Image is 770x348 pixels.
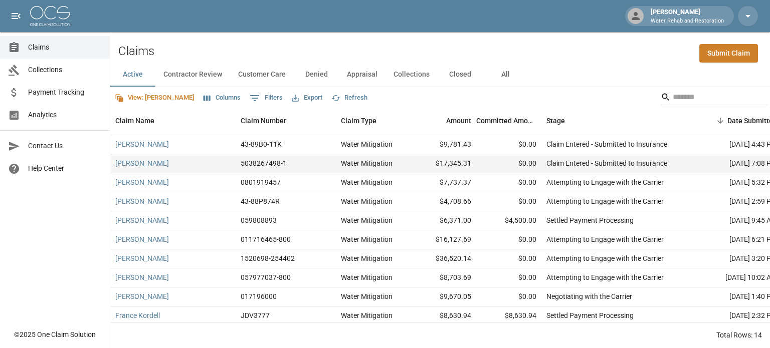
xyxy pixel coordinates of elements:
div: Water Mitigation [341,234,393,244]
div: Stage [546,107,565,135]
div: Claim Entered - Submitted to Insurance [546,139,667,149]
button: Refresh [329,90,370,106]
button: Export [289,90,325,106]
a: [PERSON_NAME] [115,177,169,187]
div: Claim Name [110,107,236,135]
div: Claim Type [336,107,411,135]
a: [PERSON_NAME] [115,196,169,206]
span: Analytics [28,110,102,120]
div: Committed Amount [476,107,541,135]
div: 5038267498-1 [241,158,287,168]
div: Amount [446,107,471,135]
div: Attempting to Engage with the Carrier [546,272,664,282]
div: Stage [541,107,692,135]
a: [PERSON_NAME] [115,291,169,301]
div: Attempting to Engage with the Carrier [546,196,664,206]
div: Settled Payment Processing [546,215,634,225]
div: $9,781.43 [411,135,476,154]
span: Collections [28,65,102,75]
button: All [483,63,528,87]
div: $17,345.31 [411,154,476,173]
div: $0.00 [476,192,541,211]
a: [PERSON_NAME] [115,272,169,282]
img: ocs-logo-white-transparent.png [30,6,70,26]
a: [PERSON_NAME] [115,234,169,244]
div: [PERSON_NAME] [647,7,728,25]
div: Claim Number [241,107,286,135]
div: $0.00 [476,230,541,249]
div: $16,127.69 [411,230,476,249]
div: Water Mitigation [341,215,393,225]
div: Claim Type [341,107,376,135]
div: Water Mitigation [341,310,393,320]
div: Water Mitigation [341,253,393,263]
div: 1520698-254402 [241,253,295,263]
div: Attempting to Engage with the Carrier [546,234,664,244]
div: JDV3777 [241,310,270,320]
div: 057977037-800 [241,272,291,282]
button: Appraisal [339,63,386,87]
div: Committed Amount [476,107,536,135]
div: Attempting to Engage with the Carrier [546,253,664,263]
button: Sort [713,114,727,128]
div: $4,500.00 [476,211,541,230]
button: open drawer [6,6,26,26]
div: 011716465-800 [241,234,291,244]
button: Customer Care [230,63,294,87]
div: Claim Entered - Submitted to Insurance [546,158,667,168]
div: $0.00 [476,154,541,173]
a: France Kordell [115,310,160,320]
span: Contact Us [28,141,102,151]
button: Collections [386,63,438,87]
div: $8,630.94 [476,306,541,325]
div: 059808893 [241,215,277,225]
div: 0801919457 [241,177,281,187]
div: $9,670.05 [411,287,476,306]
button: Show filters [247,90,285,106]
div: $0.00 [476,249,541,268]
a: [PERSON_NAME] [115,158,169,168]
div: Negotiating with the Carrier [546,291,632,301]
div: Settled Payment Processing [546,310,634,320]
div: 43-89B0-11K [241,139,282,149]
div: Water Mitigation [341,272,393,282]
a: Submit Claim [699,44,758,63]
div: $0.00 [476,135,541,154]
div: Water Mitigation [341,158,393,168]
div: $6,371.00 [411,211,476,230]
div: dynamic tabs [110,63,770,87]
button: Denied [294,63,339,87]
a: [PERSON_NAME] [115,215,169,225]
div: $8,703.69 [411,268,476,287]
div: Water Mitigation [341,291,393,301]
button: Select columns [201,90,243,106]
button: Contractor Review [155,63,230,87]
button: View: [PERSON_NAME] [112,90,197,106]
div: $0.00 [476,268,541,287]
button: Active [110,63,155,87]
div: Amount [411,107,476,135]
p: Water Rehab and Restoration [651,17,724,26]
div: $7,737.37 [411,173,476,192]
div: Water Mitigation [341,139,393,149]
div: 43-88P874R [241,196,280,206]
button: Closed [438,63,483,87]
div: © 2025 One Claim Solution [14,329,96,339]
div: Claim Number [236,107,336,135]
a: [PERSON_NAME] [115,253,169,263]
div: $0.00 [476,173,541,192]
div: $36,520.14 [411,249,476,268]
a: [PERSON_NAME] [115,139,169,149]
div: Search [661,89,768,107]
div: Attempting to Engage with the Carrier [546,177,664,187]
div: $8,630.94 [411,306,476,325]
span: Claims [28,42,102,53]
span: Help Center [28,163,102,174]
div: Total Rows: 14 [716,330,762,340]
div: Water Mitigation [341,196,393,206]
div: $4,708.66 [411,192,476,211]
div: Water Mitigation [341,177,393,187]
div: $0.00 [476,287,541,306]
div: 017196000 [241,291,277,301]
span: Payment Tracking [28,87,102,98]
